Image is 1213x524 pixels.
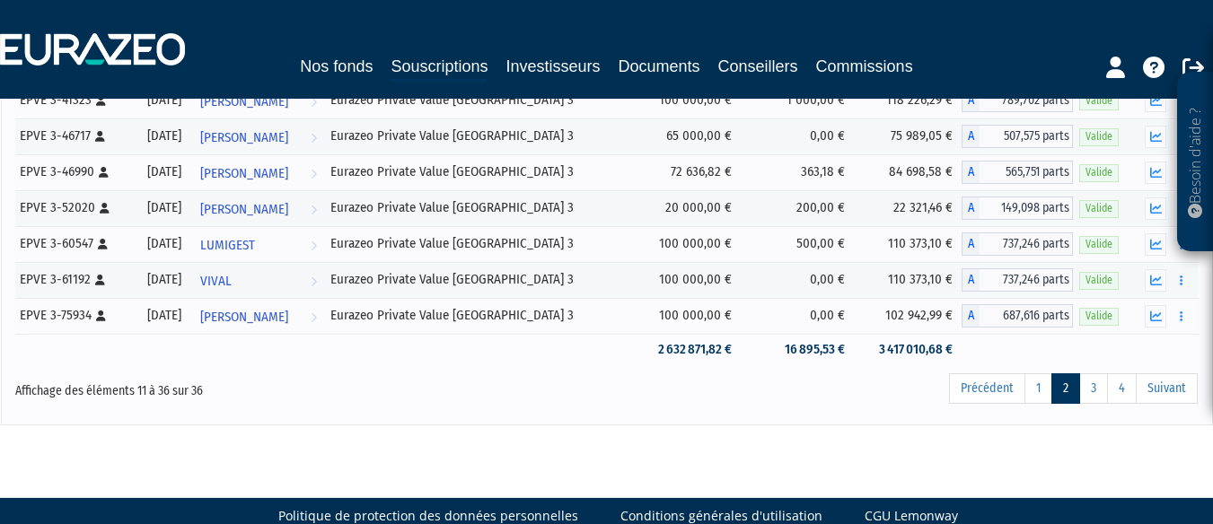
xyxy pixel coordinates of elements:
[980,161,1074,184] span: 565,751 parts
[20,306,130,325] div: EPVE 3-75934
[741,118,854,154] td: 0,00 €
[816,54,913,79] a: Commissions
[962,125,980,148] span: A
[311,193,317,226] i: Voir l'investisseur
[330,127,628,145] div: Eurazeo Private Value [GEOGRAPHIC_DATA] 3
[96,310,106,321] i: [Français] Personne physique
[962,161,1074,184] div: A - Eurazeo Private Value Europe 3
[1079,272,1119,289] span: Valide
[741,334,854,365] td: 16 895,53 €
[741,226,854,262] td: 500,00 €
[1079,92,1119,109] span: Valide
[20,127,130,145] div: EPVE 3-46717
[962,196,1074,220] div: A - Eurazeo Private Value Europe 3
[311,301,317,334] i: Voir l'investisseur
[193,83,324,118] a: [PERSON_NAME]
[619,54,700,79] a: Documents
[962,161,980,184] span: A
[311,265,317,298] i: Voir l'investisseur
[962,304,1074,327] div: A - Eurazeo Private Value Europe 3
[634,334,742,365] td: 2 632 871,82 €
[962,268,980,292] span: A
[143,162,187,181] div: [DATE]
[634,83,742,118] td: 100 000,00 €
[962,232,1074,256] div: A - Eurazeo Private Value Europe 3
[193,298,324,334] a: [PERSON_NAME]
[1051,373,1080,404] a: 2
[330,162,628,181] div: Eurazeo Private Value [GEOGRAPHIC_DATA] 3
[143,234,187,253] div: [DATE]
[854,190,962,226] td: 22 321,46 €
[193,262,324,298] a: VIVAL
[193,226,324,262] a: LUMIGEST
[1107,373,1137,404] a: 4
[95,131,105,142] i: [Français] Personne physique
[980,125,1074,148] span: 507,575 parts
[20,270,130,289] div: EPVE 3-61192
[95,275,105,285] i: [Français] Personne physique
[634,262,742,298] td: 100 000,00 €
[741,83,854,118] td: 1 000,00 €
[949,373,1025,404] a: Précédent
[330,91,628,109] div: Eurazeo Private Value [GEOGRAPHIC_DATA] 3
[330,270,628,289] div: Eurazeo Private Value [GEOGRAPHIC_DATA] 3
[1079,308,1119,325] span: Valide
[980,232,1074,256] span: 737,246 parts
[391,54,488,82] a: Souscriptions
[20,234,130,253] div: EPVE 3-60547
[20,198,130,217] div: EPVE 3-52020
[1185,82,1206,243] p: Besoin d'aide ?
[741,190,854,226] td: 200,00 €
[200,193,288,226] span: [PERSON_NAME]
[311,229,317,262] i: Voir l'investisseur
[98,239,108,249] i: [Français] Personne physique
[854,226,962,262] td: 110 373,10 €
[980,196,1074,220] span: 149,098 parts
[634,118,742,154] td: 65 000,00 €
[962,268,1074,292] div: A - Eurazeo Private Value Europe 3
[143,198,187,217] div: [DATE]
[200,157,288,190] span: [PERSON_NAME]
[200,229,255,262] span: LUMIGEST
[330,198,628,217] div: Eurazeo Private Value [GEOGRAPHIC_DATA] 3
[741,262,854,298] td: 0,00 €
[634,154,742,190] td: 72 636,82 €
[100,203,110,214] i: [Français] Personne physique
[1079,236,1119,253] span: Valide
[854,262,962,298] td: 110 373,10 €
[311,121,317,154] i: Voir l'investisseur
[962,125,1074,148] div: A - Eurazeo Private Value Europe 3
[980,89,1074,112] span: 789,702 parts
[962,89,1074,112] div: A - Eurazeo Private Value Europe 3
[962,304,980,327] span: A
[634,226,742,262] td: 100 000,00 €
[200,85,288,118] span: [PERSON_NAME]
[980,304,1074,327] span: 687,616 parts
[980,268,1074,292] span: 737,246 parts
[854,83,962,118] td: 118 226,29 €
[962,89,980,112] span: A
[1079,373,1108,404] a: 3
[143,91,187,109] div: [DATE]
[718,54,798,79] a: Conseillers
[143,270,187,289] div: [DATE]
[96,95,106,106] i: [Français] Personne physique
[200,265,232,298] span: VIVAL
[1079,164,1119,181] span: Valide
[99,167,109,178] i: [Français] Personne physique
[300,54,373,79] a: Nos fonds
[634,190,742,226] td: 20 000,00 €
[15,371,493,400] div: Affichage des éléments 11 à 36 sur 36
[854,298,962,334] td: 102 942,99 €
[193,154,324,190] a: [PERSON_NAME]
[634,298,742,334] td: 100 000,00 €
[1079,128,1119,145] span: Valide
[143,306,187,325] div: [DATE]
[193,118,324,154] a: [PERSON_NAME]
[193,190,324,226] a: [PERSON_NAME]
[741,298,854,334] td: 0,00 €
[143,127,187,145] div: [DATE]
[741,154,854,190] td: 363,18 €
[962,196,980,220] span: A
[330,234,628,253] div: Eurazeo Private Value [GEOGRAPHIC_DATA] 3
